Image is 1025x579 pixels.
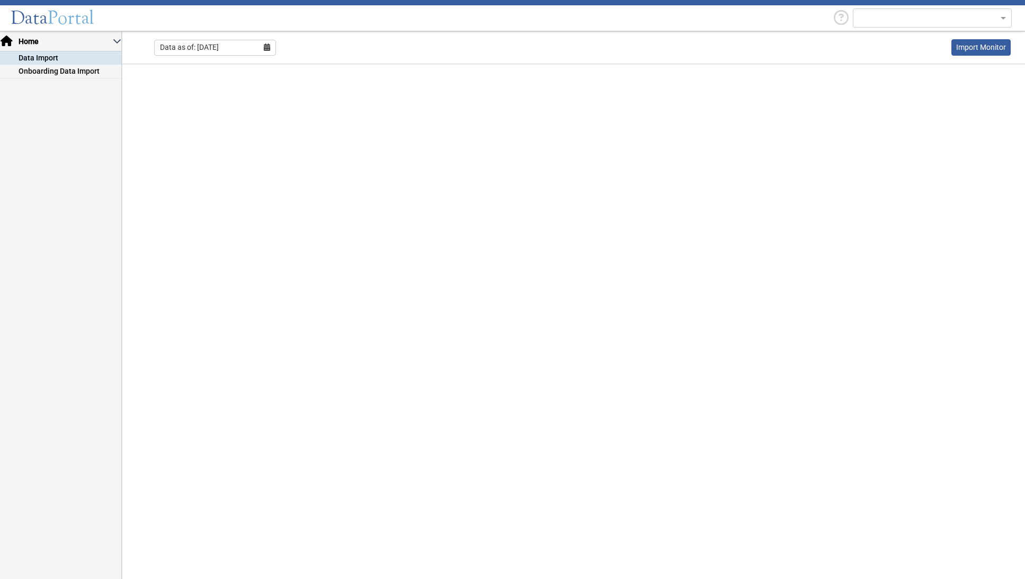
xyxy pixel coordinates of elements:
span: Portal [48,6,94,29]
span: Data [11,6,48,29]
div: Help [830,8,853,29]
span: Data as of: [DATE] [160,42,219,53]
span: Home [17,36,113,47]
ng-select: null [853,8,1012,28]
a: This is available for Darling Employees only [951,39,1011,56]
